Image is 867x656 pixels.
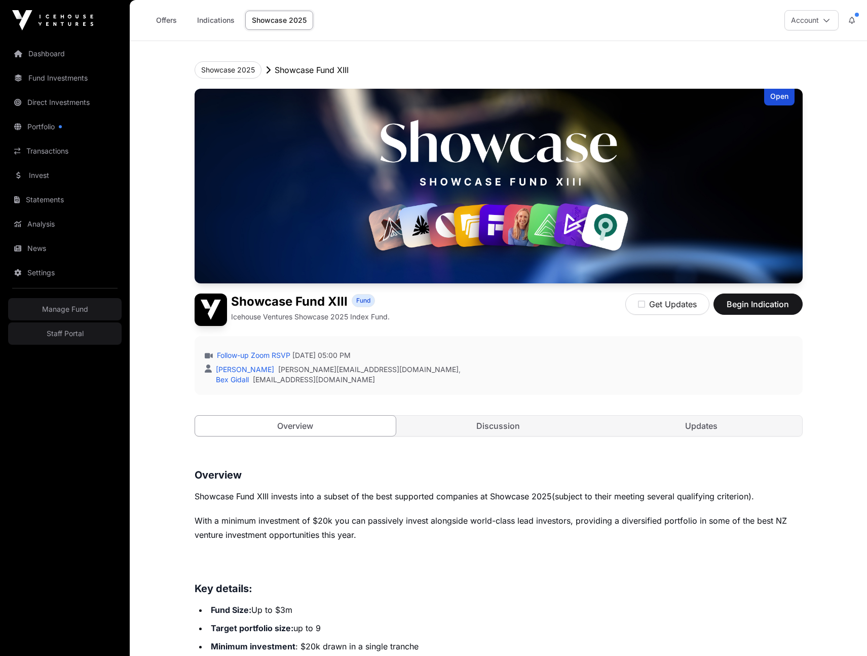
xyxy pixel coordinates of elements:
a: Discussion [398,416,599,436]
a: Overview [195,415,397,436]
a: Indications [191,11,241,30]
img: Showcase Fund XIII [195,294,227,326]
a: Fund Investments [8,67,122,89]
a: Manage Fund [8,298,122,320]
h1: Showcase Fund XIII [231,294,348,310]
button: Begin Indication [713,294,803,315]
a: [EMAIL_ADDRESS][DOMAIN_NAME] [253,375,375,385]
a: Invest [8,164,122,187]
button: Get Updates [625,294,709,315]
h3: Overview [195,467,803,483]
p: (subject to their meeting several qualifying criterion). [195,489,803,503]
a: Follow-up Zoom RSVP [215,350,290,360]
a: Settings [8,262,122,284]
div: Open [764,89,795,105]
a: Dashboard [8,43,122,65]
a: Begin Indication [713,304,803,314]
p: Icehouse Ventures Showcase 2025 Index Fund. [231,312,390,322]
span: [DATE] 05:00 PM [292,350,351,360]
a: Portfolio [8,116,122,138]
a: [PERSON_NAME][EMAIL_ADDRESS][DOMAIN_NAME] [278,365,459,375]
p: Showcase Fund XIII [275,64,349,76]
a: [PERSON_NAME] [214,365,274,374]
strong: Target portfolio size: [211,623,293,633]
h3: Key details: [195,580,803,597]
div: , [214,365,461,375]
a: Direct Investments [8,91,122,114]
p: With a minimum investment of $20k you can passively invest alongside world-class lead investors, ... [195,514,803,542]
a: Staff Portal [8,322,122,345]
a: Updates [601,416,802,436]
button: Account [784,10,839,30]
a: Statements [8,189,122,211]
a: News [8,237,122,260]
strong: Fund Size: [211,605,251,615]
span: Fund [356,297,370,305]
strong: Minimum investment [211,641,295,651]
span: Begin Indication [726,298,790,310]
img: Showcase Fund XIII [195,89,803,283]
button: Showcase 2025 [195,61,261,79]
a: Showcase 2025 [245,11,313,30]
li: : $20k drawn in a single tranche [208,639,803,653]
a: Offers [146,11,186,30]
li: Up to $3m [208,603,803,617]
nav: Tabs [195,416,802,436]
a: Bex Gidall [214,375,249,384]
li: up to 9 [208,621,803,635]
img: Icehouse Ventures Logo [12,10,93,30]
a: Transactions [8,140,122,162]
span: Showcase Fund XIII invests into a subset of the best supported companies at Showcase 2025 [195,491,552,501]
a: Analysis [8,213,122,235]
